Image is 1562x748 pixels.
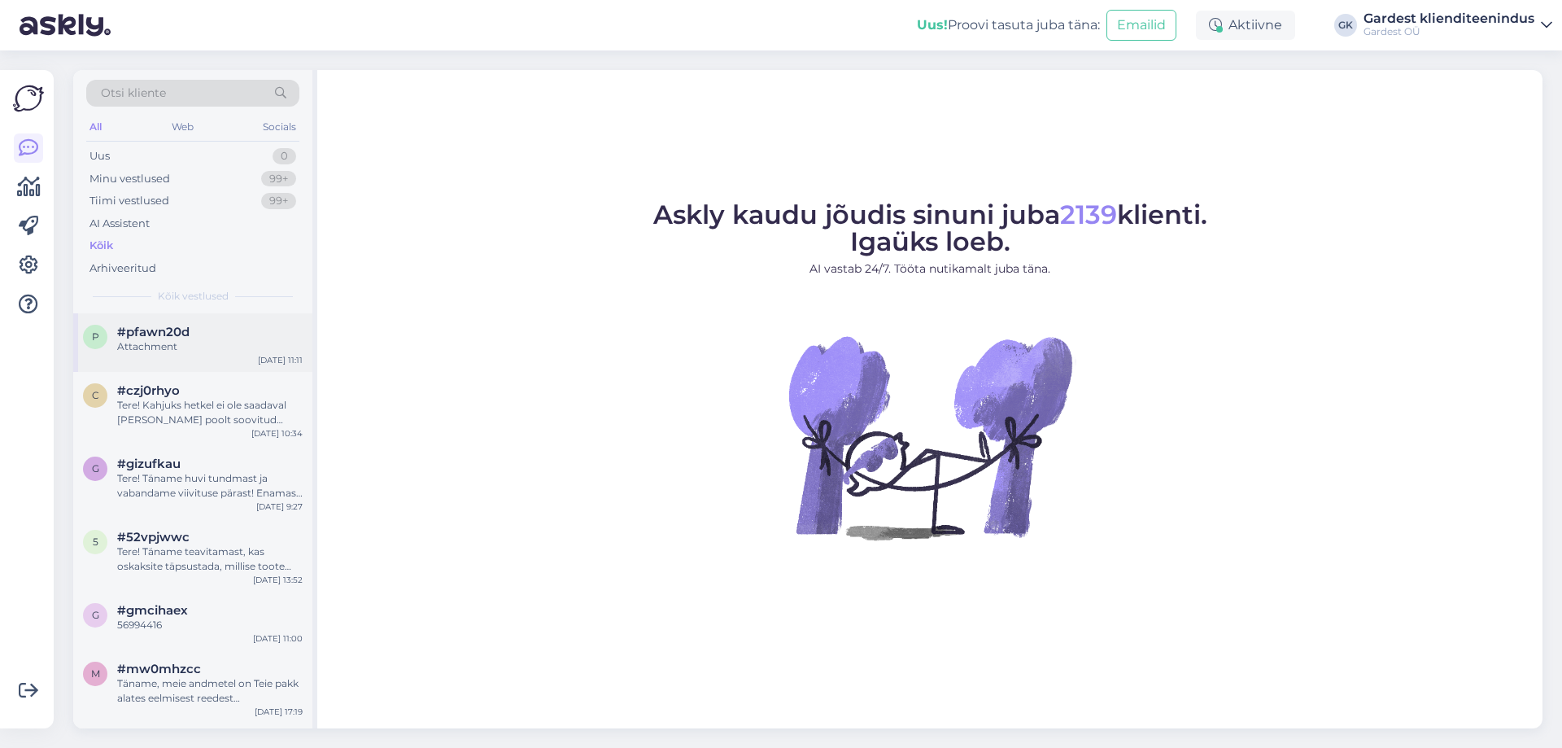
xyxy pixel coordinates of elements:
[93,536,98,548] span: 5
[251,427,303,440] div: [DATE] 10:34
[89,216,150,232] div: AI Assistent
[117,618,303,632] div: 56994416
[117,545,303,574] div: Tere! Täname teavitamast, kas oskaksite täpsustada, millise toote otsingul Teil kuvab nii.
[273,148,296,164] div: 0
[89,171,170,187] div: Minu vestlused
[255,706,303,718] div: [DATE] 17:19
[117,457,181,471] span: #gizufkau
[89,193,169,209] div: Tiimi vestlused
[92,462,99,475] span: g
[117,603,188,618] span: #gmcihaex
[86,116,105,138] div: All
[653,199,1207,257] span: Askly kaudu jõudis sinuni juba klienti. Igaüks loeb.
[91,667,100,680] span: m
[1334,14,1357,37] div: GK
[158,289,229,304] span: Kõik vestlused
[1363,25,1534,38] div: Gardest OÜ
[13,83,44,114] img: Askly Logo
[92,389,99,401] span: c
[261,193,296,209] div: 99+
[117,471,303,501] div: Tere! Täname huvi tundmast ja vabandame viivituse pärast! Enamasti on tootel tarneaeg 3-7 päeva. ...
[117,383,180,398] span: #czj0rhyo
[89,148,110,164] div: Uus
[89,260,156,277] div: Arhiveeritud
[261,171,296,187] div: 99+
[89,238,113,254] div: Kõik
[92,609,99,621] span: g
[1060,199,1117,230] span: 2139
[260,116,299,138] div: Socials
[783,291,1076,584] img: No Chat active
[253,574,303,586] div: [DATE] 13:52
[1196,11,1295,40] div: Aktiivne
[101,85,166,102] span: Otsi kliente
[117,662,201,676] span: #mw0mhzcc
[253,632,303,645] div: [DATE] 11:00
[117,398,303,427] div: Tere! Kahjuks hetkel ei ole saadaval [PERSON_NAME] poolt soovitud toodet. Saame pakkuda tumedamat...
[168,116,197,138] div: Web
[256,501,303,513] div: [DATE] 9:27
[117,339,303,354] div: Attachment
[258,354,303,366] div: [DATE] 11:11
[917,17,948,33] b: Uus!
[917,15,1100,35] div: Proovi tasuta juba täna:
[117,325,190,339] span: #pfawn20d
[1363,12,1534,25] div: Gardest klienditeenindus
[1106,10,1176,41] button: Emailid
[117,530,190,545] span: #52vpjwwc
[92,330,99,343] span: p
[117,676,303,706] div: Täname, meie andmetel on Teie pakk alates eelmisest reedest pakiautomaadis ootel. Palun edastage ...
[653,260,1207,278] p: AI vastab 24/7. Tööta nutikamalt juba täna.
[1363,12,1552,38] a: Gardest klienditeenindusGardest OÜ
